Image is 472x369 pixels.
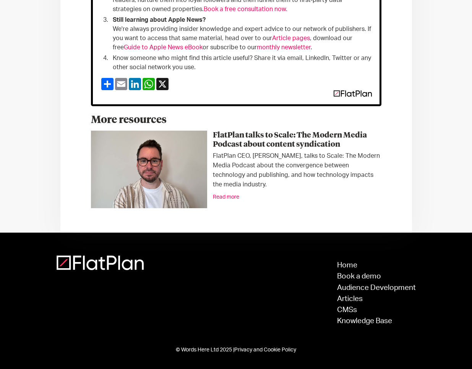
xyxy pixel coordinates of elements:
[337,284,416,291] a: Audience Development
[101,78,114,90] a: Share
[114,78,128,90] a: Email
[91,151,381,189] div: FlatPlan CEO, [PERSON_NAME], talks to Scale: The Modern Media Podcast about the convergence betwe...
[272,35,310,41] a: Article pages
[142,78,156,90] a: WhatsApp
[204,6,287,12] a: Book a free consultation now.
[337,306,416,314] a: CMSs
[337,273,416,280] a: Book a demo
[91,131,381,149] a: FlatPlan talks to Scale: The Modern Media Podcast about content syndication
[110,15,372,52] li: We're always providing insider knowledge and expert advice to our network of publishers. If you w...
[257,44,311,50] a: monthly newsletter
[337,262,416,269] a: Home
[57,346,416,354] div: © Words Here Ltd 2025 |
[213,194,239,200] a: Read more
[337,295,416,303] a: Articles
[124,44,203,50] a: Guide to Apple News eBook
[113,17,206,23] strong: Still learning about Apple News?
[110,53,372,72] li: Know someone who might find this article useful? Share it via email, LinkedIn, Twitter or any oth...
[91,110,381,131] h1: More resources
[337,317,416,325] a: Knowledge Base
[128,78,142,90] a: LinkedIn
[234,347,296,353] a: Privacy and Cookie Policy
[156,78,169,90] a: X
